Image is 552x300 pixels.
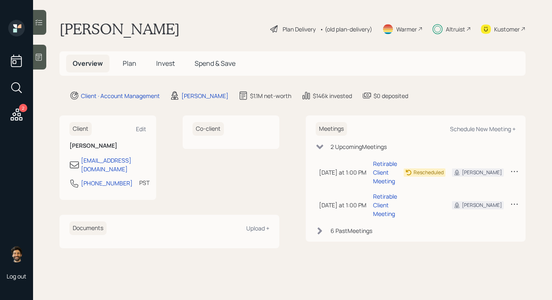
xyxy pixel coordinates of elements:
div: $0 deposited [374,91,408,100]
div: [PERSON_NAME] [181,91,228,100]
img: eric-schwartz-headshot.png [8,246,25,262]
div: Altruist [446,25,465,34]
span: Plan [123,59,136,68]
span: Overview [73,59,103,68]
h1: [PERSON_NAME] [59,20,180,38]
div: [PERSON_NAME] [462,169,502,176]
div: [DATE] at 1:00 PM [319,201,366,209]
div: Plan Delivery [283,25,316,34]
div: Retirable Client Meeting [373,159,397,185]
div: Rescheduled [414,169,444,176]
div: [DATE] at 1:00 PM [319,168,366,177]
div: PST [139,178,150,187]
div: Log out [7,272,26,280]
div: Edit [136,125,146,133]
div: Schedule New Meeting + [450,125,516,133]
h6: Co-client [193,122,224,136]
div: • (old plan-delivery) [320,25,372,34]
div: 6 Past Meeting s [331,226,372,235]
h6: Meetings [316,122,347,136]
div: Upload + [246,224,269,232]
h6: Client [69,122,92,136]
div: 2 [19,104,27,112]
div: [PERSON_NAME] [462,202,502,209]
div: Warmer [396,25,417,34]
span: Spend & Save [195,59,236,68]
div: Kustomer [494,25,520,34]
div: 2 Upcoming Meeting s [331,142,387,151]
span: Invest [156,59,175,68]
div: $146k invested [313,91,352,100]
div: [PHONE_NUMBER] [81,179,133,187]
h6: Documents [69,221,107,235]
div: Client · Account Management [81,91,160,100]
div: $1.1M net-worth [250,91,291,100]
div: [EMAIL_ADDRESS][DOMAIN_NAME] [81,156,146,173]
div: Retirable Client Meeting [373,192,397,218]
h6: [PERSON_NAME] [69,142,146,149]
